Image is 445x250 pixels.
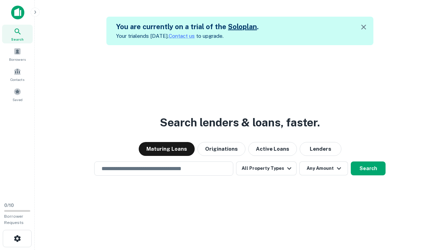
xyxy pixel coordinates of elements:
[11,6,24,19] img: capitalize-icon.png
[228,23,257,31] a: Soloplan
[248,142,297,156] button: Active Loans
[2,45,33,64] a: Borrowers
[300,142,341,156] button: Lenders
[116,32,259,40] p: Your trial ends [DATE]. to upgrade.
[410,194,445,228] iframe: Chat Widget
[160,114,320,131] h3: Search lenders & loans, faster.
[2,25,33,43] a: Search
[11,36,24,42] span: Search
[2,85,33,104] a: Saved
[351,161,386,175] button: Search
[10,77,24,82] span: Contacts
[4,203,14,208] span: 0 / 10
[236,161,297,175] button: All Property Types
[13,97,23,102] span: Saved
[2,65,33,84] a: Contacts
[197,142,245,156] button: Originations
[4,214,24,225] span: Borrower Requests
[116,22,259,32] h5: You are currently on a trial of the .
[139,142,195,156] button: Maturing Loans
[169,33,195,39] a: Contact us
[299,161,348,175] button: Any Amount
[9,57,26,62] span: Borrowers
